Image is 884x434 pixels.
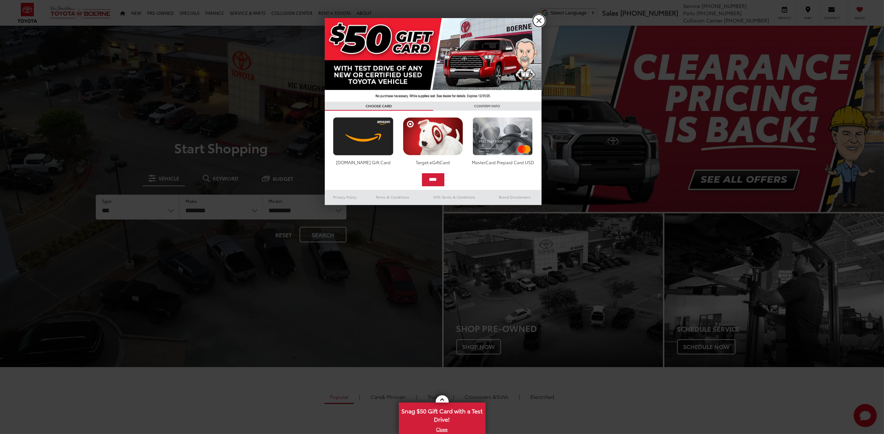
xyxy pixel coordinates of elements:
img: targetcard.png [401,117,465,156]
img: 42635_top_851395.jpg [325,18,542,102]
div: [DOMAIN_NAME] Gift Card [331,159,395,165]
a: SMS Terms & Conditions [421,193,489,201]
span: Snag $50 Gift Card with a Test Drive! [400,403,485,425]
div: Target eGiftCard [401,159,465,165]
a: Brand Disclaimers [489,193,542,201]
h3: CHOOSE CARD [325,102,433,111]
img: mastercard.png [471,117,535,156]
img: amazoncard.png [331,117,395,156]
div: MasterCard Prepaid Card USD [471,159,535,165]
a: Terms & Conditions [365,193,420,201]
h3: CONFIRM INFO [433,102,542,111]
a: Privacy Policy [325,193,365,201]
